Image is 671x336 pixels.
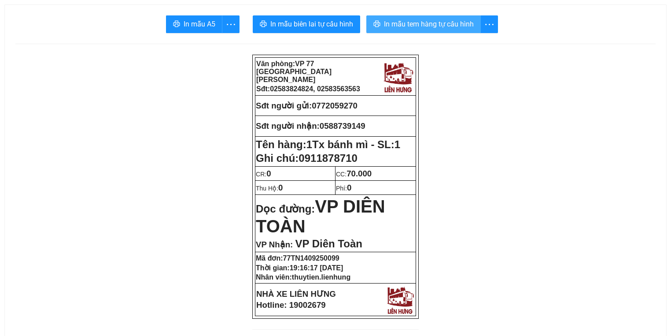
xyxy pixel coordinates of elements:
[336,185,351,192] span: Phí:
[260,20,267,29] span: printer
[256,197,385,236] span: VP DIÊN TOÀN
[256,300,326,310] strong: Hotline: 19002679
[312,101,358,110] span: 0772059270
[266,169,271,178] span: 0
[385,284,415,315] img: logo
[384,19,474,30] span: In mẫu tem hàng tự cấu hình
[381,60,415,93] img: logo
[256,101,312,110] strong: Sđt người gửi:
[256,289,336,299] strong: NHÀ XE LIÊN HƯNG
[366,15,481,33] button: printerIn mẫu tem hàng tự cấu hình
[290,264,343,272] span: 19:16:17 [DATE]
[256,121,320,131] strong: Sđt người nhận:
[173,20,180,29] span: printer
[256,60,332,83] strong: Văn phòng:
[481,19,498,30] span: more
[222,19,239,30] span: more
[256,60,332,83] span: VP 77 [GEOGRAPHIC_DATA][PERSON_NAME]
[256,254,339,262] strong: Mã đơn:
[480,15,498,33] button: more
[256,85,360,93] strong: Sđt:
[95,11,129,48] img: logo
[270,85,360,93] span: 02583824824, 02583563563
[306,138,400,150] span: 1Tx bánh mì - SL:
[253,15,360,33] button: printerIn mẫu biên lai tự cấu hình
[295,238,362,250] span: VP Diên Toàn
[373,20,380,29] span: printer
[256,240,293,249] span: VP Nhận:
[222,15,240,33] button: more
[256,152,358,164] span: Ghi chú:
[36,57,96,67] strong: Phiếu gửi hàng
[278,183,283,192] span: 0
[270,19,353,30] span: In mẫu biên lai tự cấu hình
[283,254,339,262] span: 77TN1409250099
[347,183,351,192] span: 0
[394,138,400,150] span: 1
[347,169,372,178] span: 70.000
[3,15,91,54] strong: VP: 77 [GEOGRAPHIC_DATA][PERSON_NAME][GEOGRAPHIC_DATA]
[292,273,350,281] span: thuytien.lienhung
[3,4,73,14] strong: Nhà xe Liên Hưng
[256,264,343,272] strong: Thời gian:
[336,171,372,178] span: CC:
[256,273,350,281] strong: Nhân viên:
[320,121,365,131] span: 0588739149
[256,203,385,235] strong: Dọc đường:
[166,15,222,33] button: printerIn mẫu A5
[256,138,400,150] strong: Tên hàng:
[184,19,215,30] span: In mẫu A5
[256,171,271,178] span: CR:
[256,185,283,192] span: Thu Hộ:
[299,152,357,164] span: 0911878710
